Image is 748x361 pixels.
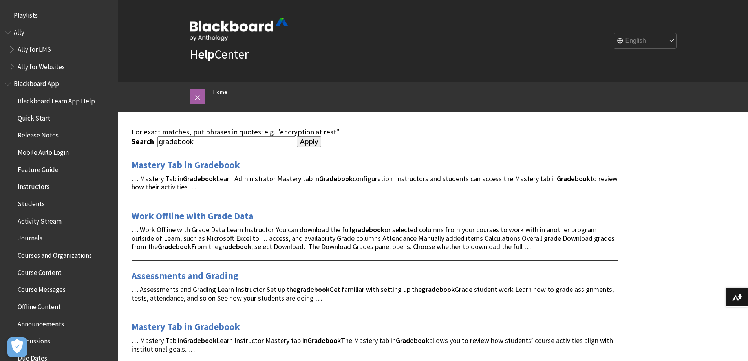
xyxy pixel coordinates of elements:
strong: Gradebook [158,242,191,251]
span: … Mastery Tab in Learn Administrator Mastery tab in configuration Instructors and students can ac... [132,174,618,192]
strong: gradebook [422,285,455,294]
img: Blackboard by Anthology [190,18,288,41]
strong: gradebook [218,242,251,251]
span: Mobile Auto Login [18,146,69,156]
nav: Book outline for Anthology Ally Help [5,26,113,73]
span: … Mastery Tab in Learn Instructor Mastery tab in The Mastery tab in allows you to review how stud... [132,336,613,354]
span: … Assessments and Grading Learn Instructor Set up the Get familiar with setting up the Grade stud... [132,285,614,302]
span: Offline Content [18,300,61,311]
a: Work Offline with Grade Data [132,210,253,222]
span: Course Messages [18,283,66,294]
span: Students [18,197,45,208]
span: … Work Offline with Grade Data Learn Instructor You can download the full or selected columns fro... [132,225,614,251]
a: Mastery Tab in Gradebook [132,159,240,171]
strong: gradebook [296,285,329,294]
strong: Help [190,46,214,62]
nav: Book outline for Playlists [5,9,113,22]
span: Courses and Organizations [18,249,92,259]
span: Journals [18,232,42,242]
span: Ally for Websites [18,60,65,71]
a: HelpCenter [190,46,249,62]
input: Apply [297,136,322,147]
select: Site Language Selector [614,33,677,49]
strong: Gradebook [319,174,353,183]
button: Open Preferences [7,337,27,357]
label: Search [132,137,156,146]
strong: gradebook [351,225,384,234]
span: Blackboard App [14,77,59,88]
span: Feature Guide [18,163,59,174]
span: Announcements [18,317,64,328]
span: Ally for LMS [18,43,51,53]
strong: Gradebook [557,174,590,183]
span: Activity Stream [18,214,62,225]
span: Ally [14,26,24,37]
span: Quick Start [18,112,50,122]
a: Home [213,87,227,97]
a: Mastery Tab in Gradebook [132,321,240,333]
span: Discussions [18,334,50,345]
span: Instructors [18,180,49,191]
strong: Gradebook [307,336,341,345]
span: Playlists [14,9,38,19]
strong: Gradebook [183,336,216,345]
strong: Gradebook [396,336,429,345]
span: Blackboard Learn App Help [18,94,95,105]
strong: Gradebook [183,174,216,183]
span: Course Content [18,266,62,277]
span: Release Notes [18,129,59,139]
a: Assessments and Grading [132,269,238,282]
div: For exact matches, put phrases in quotes: e.g. "encryption at rest" [132,128,618,136]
